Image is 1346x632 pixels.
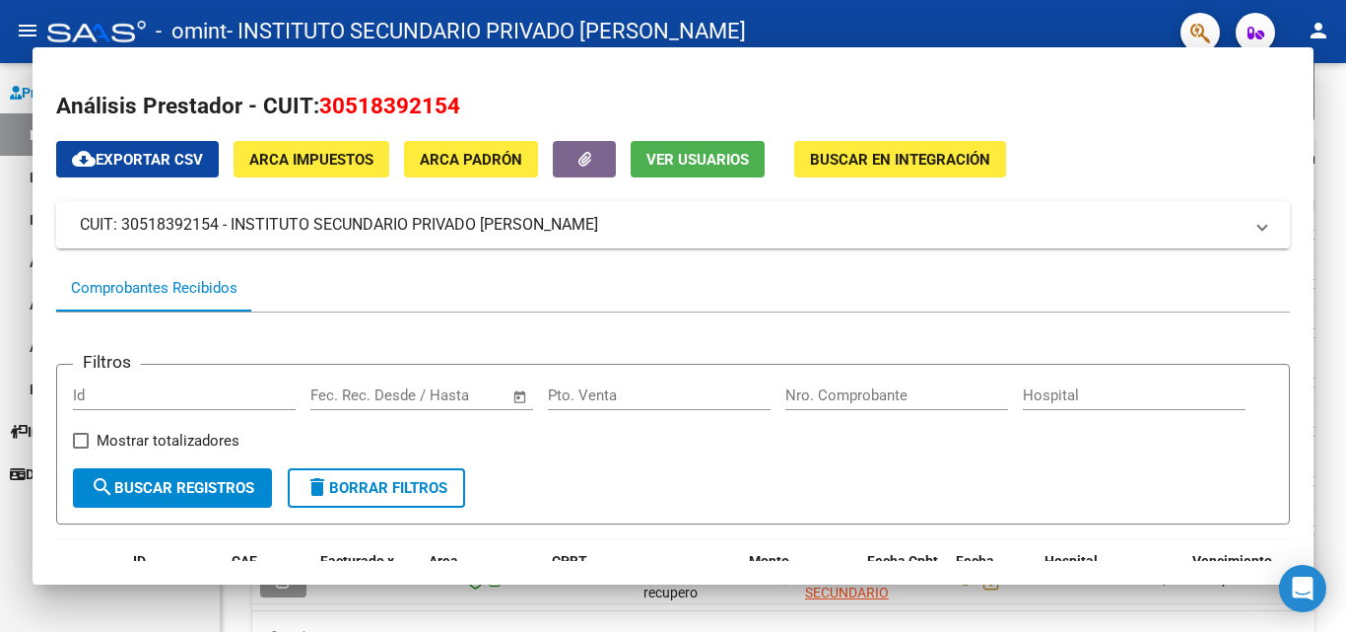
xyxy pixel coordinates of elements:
[305,475,329,499] mat-icon: delete
[91,479,254,497] span: Buscar Registros
[867,553,938,569] span: Fecha Cpbt
[429,553,458,569] span: Area
[227,10,746,53] span: - INSTITUTO SECUNDARIO PRIVADO [PERSON_NAME]
[97,429,239,453] span: Mostrar totalizadores
[232,553,257,569] span: CAE
[948,540,1037,627] datatable-header-cell: Fecha Recibido
[392,386,488,404] input: End date
[1004,572,1122,588] strong: Factura C: 3 - 2314
[224,540,312,627] datatable-header-cell: CAE
[1037,540,1184,627] datatable-header-cell: Hospital
[544,540,741,627] datatable-header-cell: CPBT
[10,421,101,443] span: Instructivos
[16,19,39,42] mat-icon: menu
[320,553,394,592] span: Facturado x Orden De
[73,468,272,508] button: Buscar Registros
[741,540,859,627] datatable-header-cell: Monto
[305,479,447,497] span: Borrar Filtros
[1192,553,1272,592] span: Vencimiento Auditoría
[72,151,203,169] span: Exportar CSV
[10,82,189,104] span: Prestadores / Proveedores
[1307,19,1330,42] mat-icon: person
[810,151,990,169] span: Buscar en Integración
[404,141,538,177] button: ARCA Padrón
[312,540,421,627] datatable-header-cell: Facturado x Orden De
[10,463,139,485] span: Datos de contacto
[234,141,389,177] button: ARCA Impuestos
[794,141,1006,177] button: Buscar en Integración
[421,540,544,627] datatable-header-cell: Area
[249,151,373,169] span: ARCA Impuestos
[125,540,224,627] datatable-header-cell: ID
[1184,540,1273,627] datatable-header-cell: Vencimiento Auditoría
[509,386,532,408] button: Open calendar
[1044,553,1098,569] span: Hospital
[1279,565,1326,612] div: Open Intercom Messenger
[133,553,146,569] span: ID
[156,10,227,53] span: - omint
[310,386,374,404] input: Start date
[552,553,587,569] span: CPBT
[319,93,460,118] span: 30518392154
[749,553,789,569] span: Monto
[91,475,114,499] mat-icon: search
[71,277,237,300] div: Comprobantes Recibidos
[56,90,1290,123] h2: Análisis Prestador - CUIT:
[420,151,522,169] span: ARCA Padrón
[56,201,1290,248] mat-expansion-panel-header: CUIT: 30518392154 - INSTITUTO SECUNDARIO PRIVADO [PERSON_NAME]
[956,553,1011,592] span: Fecha Recibido
[72,147,96,171] mat-icon: cloud_download
[859,540,948,627] datatable-header-cell: Fecha Cpbt
[288,468,465,508] button: Borrar Filtros
[631,141,765,177] button: Ver Usuarios
[73,349,141,375] h3: Filtros
[56,141,219,177] button: Exportar CSV
[80,213,1243,237] mat-panel-title: CUIT: 30518392154 - INSTITUTO SECUNDARIO PRIVADO [PERSON_NAME]
[646,151,749,169] span: Ver Usuarios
